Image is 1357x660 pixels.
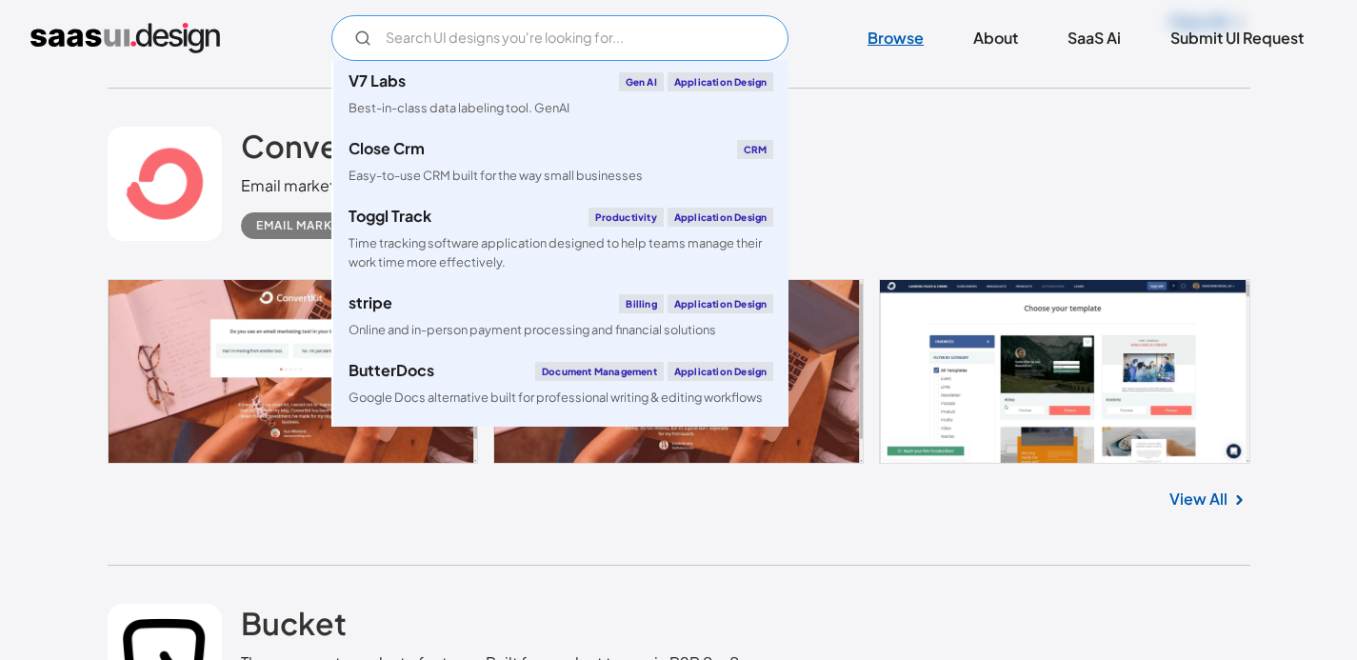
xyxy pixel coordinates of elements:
[331,15,788,61] form: Email Form
[1169,488,1227,510] a: View All
[668,208,774,227] div: Application Design
[668,362,774,381] div: Application Design
[535,362,664,381] div: Document Management
[30,23,220,53] a: home
[619,72,664,91] div: Gen AI
[333,283,788,350] a: stripeBillingApplication DesignOnline and in-person payment processing and financial solutions
[241,127,403,165] h2: ConvertKit
[333,129,788,196] a: Close CrmCRMEasy-to-use CRM built for the way small businesses
[950,17,1041,59] a: About
[668,294,774,313] div: Application Design
[349,99,569,117] div: Best-in-class data labeling tool. GenAI
[1045,17,1144,59] a: SaaS Ai
[349,209,431,224] div: Toggl Track
[256,214,370,237] div: Email Marketing
[349,321,716,339] div: Online and in-person payment processing and financial solutions
[349,73,406,89] div: V7 Labs
[845,17,947,59] a: Browse
[1147,17,1327,59] a: Submit UI Request
[349,141,425,156] div: Close Crm
[349,363,434,378] div: ButterDocs
[241,604,347,642] h2: Bucket
[349,234,773,270] div: Time tracking software application designed to help teams manage their work time more effectively.
[349,167,643,185] div: Easy-to-use CRM built for the way small businesses
[668,72,774,91] div: Application Design
[333,196,788,282] a: Toggl TrackProductivityApplication DesignTime tracking software application designed to help team...
[619,294,663,313] div: Billing
[349,295,392,310] div: stripe
[333,350,788,418] a: ButterDocsDocument ManagementApplication DesignGoogle Docs alternative built for professional wri...
[333,418,788,504] a: klaviyoEmail MarketingApplication DesignCreate personalised customer experiences across email, SM...
[589,208,663,227] div: Productivity
[241,604,347,651] a: Bucket
[333,61,788,129] a: V7 LabsGen AIApplication DesignBest-in-class data labeling tool. GenAI
[737,140,774,159] div: CRM
[241,127,403,174] a: ConvertKit
[331,15,788,61] input: Search UI designs you're looking for...
[349,389,763,407] div: Google Docs alternative built for professional writing & editing workflows
[241,174,740,197] div: Email marketing tools and automation to grow your blog and business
